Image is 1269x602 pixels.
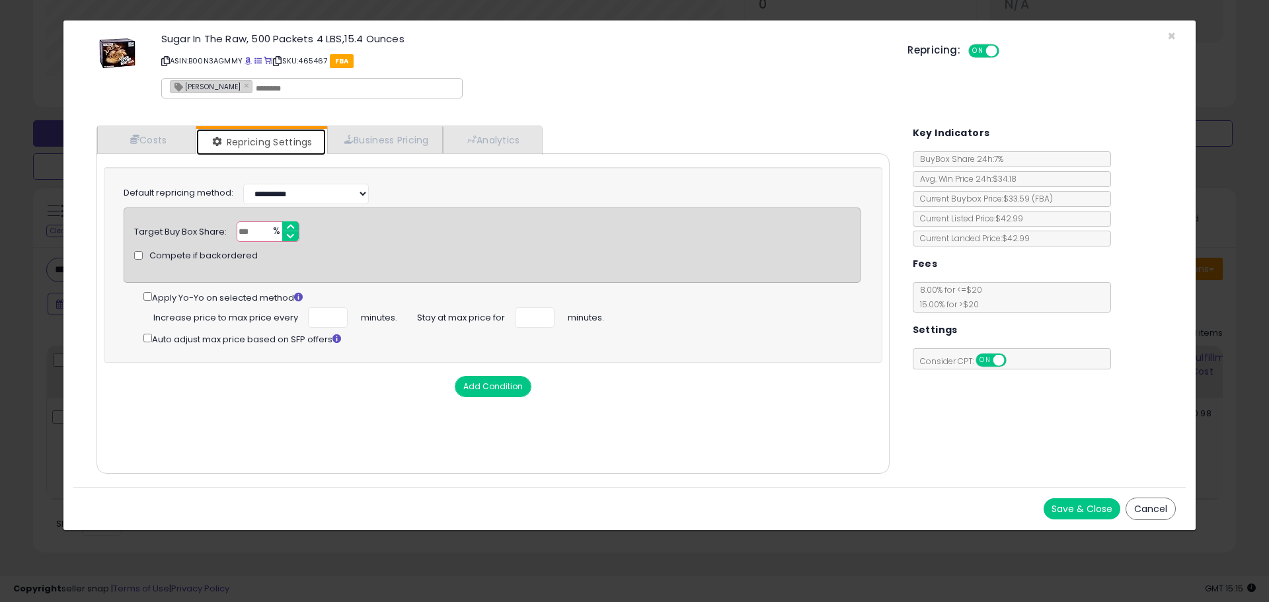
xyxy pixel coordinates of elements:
[913,125,990,141] h5: Key Indicators
[568,307,604,324] span: minutes.
[244,79,252,91] a: ×
[970,46,986,57] span: ON
[143,331,861,346] div: Auto adjust max price based on SFP offers
[143,289,861,305] div: Apply Yo-Yo on selected method
[1032,193,1053,204] span: ( FBA )
[913,322,958,338] h5: Settings
[443,126,541,153] a: Analytics
[98,34,137,73] img: 51SOy+thpTL._SL60_.jpg
[977,355,993,366] span: ON
[913,213,1023,224] span: Current Listed Price: $42.99
[171,81,241,92] span: [PERSON_NAME]
[913,153,1003,165] span: BuyBox Share 24h: 7%
[913,299,979,310] span: 15.00 % for > $20
[913,173,1017,184] span: Avg. Win Price 24h: $34.18
[913,256,938,272] h5: Fees
[97,126,196,153] a: Costs
[913,356,1024,367] span: Consider CPT:
[455,376,531,397] button: Add Condition
[1004,355,1025,366] span: OFF
[1126,498,1176,520] button: Cancel
[254,56,262,66] a: All offer listings
[997,46,1019,57] span: OFF
[1003,193,1053,204] span: $33.59
[245,56,252,66] a: BuyBox page
[330,54,354,68] span: FBA
[1044,498,1120,519] button: Save & Close
[913,284,982,310] span: 8.00 % for <= $20
[196,129,326,155] a: Repricing Settings
[153,307,298,324] span: Increase price to max price every
[264,56,271,66] a: Your listing only
[417,307,505,324] span: Stay at max price for
[361,307,397,324] span: minutes.
[124,187,233,200] label: Default repricing method:
[161,34,888,44] h3: Sugar In The Raw, 500 Packets 4 LBS,15.4 Ounces
[149,250,258,262] span: Compete if backordered
[913,193,1053,204] span: Current Buybox Price:
[913,233,1030,244] span: Current Landed Price: $42.99
[161,50,888,71] p: ASIN: B00N3AGMMY | SKU: 465467
[265,222,286,242] span: %
[327,126,443,153] a: Business Pricing
[134,221,227,239] div: Target Buy Box Share:
[907,45,960,56] h5: Repricing:
[1167,26,1176,46] span: ×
